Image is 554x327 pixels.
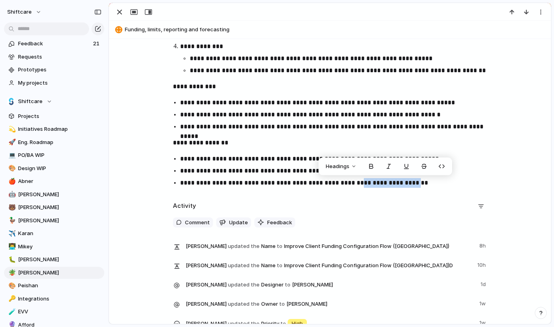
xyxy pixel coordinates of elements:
[7,243,15,251] button: 👨‍💻
[18,230,101,238] span: Karan
[186,281,227,289] span: [PERSON_NAME]
[18,66,101,74] span: Prototypes
[4,64,104,76] a: Prototypes
[4,136,104,148] a: 🚀Eng. Roadmap
[186,300,227,308] span: [PERSON_NAME]
[326,162,349,171] span: Headings
[186,298,475,309] span: Owner
[4,149,104,161] a: 💻PO/BA WIP
[4,189,104,201] a: 🤖[PERSON_NAME]
[4,95,104,108] button: Shiftcare
[4,162,104,175] div: 🎨Design WIP
[4,110,104,122] a: Projects
[8,268,14,277] div: 🪴
[7,191,15,199] button: 🤖
[18,282,101,290] span: Peishan
[292,281,333,289] span: [PERSON_NAME]
[8,203,14,212] div: 🐻
[4,254,104,266] a: 🐛[PERSON_NAME]
[254,217,295,228] button: Feedback
[7,269,15,277] button: 🪴
[8,242,14,251] div: 👨‍💻
[18,177,101,185] span: Abner
[7,295,15,303] button: 🔑
[7,230,15,238] button: ✈️
[18,79,101,87] span: My projects
[7,8,32,16] span: shiftcare
[7,125,15,133] button: 💫
[277,242,282,250] span: to
[8,216,14,225] div: 🦆
[4,293,104,305] a: 🔑Integrations
[8,151,14,160] div: 💻
[18,295,101,303] span: Integrations
[216,217,251,228] button: Update
[113,23,547,36] button: Funding, limits, reporting and forecasting
[18,308,101,316] span: EVV
[18,138,101,146] span: Eng. Roadmap
[4,123,104,135] a: 💫Initiatives Roadmap
[93,40,101,48] span: 21
[8,190,14,199] div: 🤖
[267,219,292,227] span: Feedback
[18,217,101,225] span: [PERSON_NAME]
[186,262,227,270] span: [PERSON_NAME]
[279,300,285,308] span: to
[8,294,14,303] div: 🔑
[7,256,15,264] button: 🐛
[228,242,260,250] span: updated the
[479,240,487,250] span: 8h
[186,260,473,271] span: Name Improve Client Funding Configuration Flow ([GEOGRAPHIC_DATA])D
[186,242,227,250] span: [PERSON_NAME]
[7,203,15,211] button: 🐻
[477,260,487,269] span: 10h
[185,219,210,227] span: Comment
[18,125,101,133] span: Initiatives Roadmap
[8,138,14,147] div: 🚀
[479,298,487,308] span: 1w
[4,267,104,279] div: 🪴[PERSON_NAME]
[7,151,15,159] button: 💻
[7,165,15,173] button: 🎨
[18,269,101,277] span: [PERSON_NAME]
[4,241,104,253] a: 👨‍💻Mikey
[4,38,104,50] a: Feedback21
[286,300,327,308] span: [PERSON_NAME]
[8,125,14,134] div: 💫
[277,262,282,270] span: to
[8,281,14,290] div: 🎨
[4,6,46,18] button: shiftcare
[4,280,104,292] a: 🎨Peishan
[481,279,487,288] span: 1d
[4,227,104,240] a: ✈️Karan
[8,164,14,173] div: 🎨
[173,217,213,228] button: Comment
[229,219,248,227] span: Update
[8,255,14,264] div: 🐛
[228,281,260,289] span: updated the
[4,306,104,318] a: 🧪EVV
[8,229,14,238] div: ✈️
[4,51,104,63] a: Requests
[228,300,260,308] span: updated the
[7,282,15,290] button: 🎨
[4,175,104,187] div: 🍎Abner
[4,201,104,213] a: 🐻[PERSON_NAME]
[18,256,101,264] span: [PERSON_NAME]
[173,201,196,211] h2: Activity
[7,217,15,225] button: 🦆
[7,177,15,185] button: 🍎
[18,40,91,48] span: Feedback
[18,243,101,251] span: Mikey
[4,215,104,227] a: 🦆[PERSON_NAME]
[18,97,43,106] span: Shiftcare
[186,279,476,290] span: Designer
